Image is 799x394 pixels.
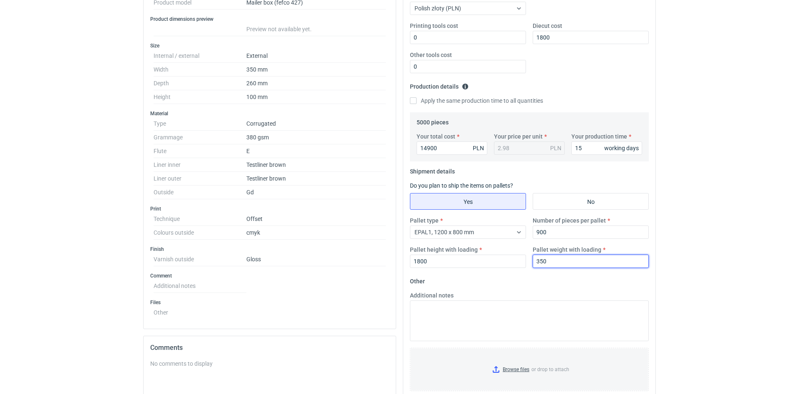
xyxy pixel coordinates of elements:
[473,144,484,152] div: PLN
[150,206,389,212] h3: Print
[410,255,526,268] input: 0
[246,63,386,77] dd: 350 mm
[533,216,606,225] label: Number of pieces per pallet
[604,144,639,152] div: working days
[154,49,246,63] dt: Internal / external
[414,5,461,12] span: Polish złoty (PLN)
[410,22,458,30] label: Printing tools cost
[150,273,389,279] h3: Comment
[154,186,246,199] dt: Outside
[246,131,386,144] dd: 380 gsm
[154,131,246,144] dt: Grammage
[246,172,386,186] dd: Testliner brown
[154,90,246,104] dt: Height
[246,90,386,104] dd: 100 mm
[410,60,526,73] input: 0
[150,16,389,22] h3: Product dimensions preview
[246,226,386,240] dd: cmyk
[410,291,454,300] label: Additional notes
[150,42,389,49] h3: Size
[417,116,449,126] legend: 5000 pieces
[150,359,389,368] div: No comments to display
[410,31,526,44] input: 0
[246,158,386,172] dd: Testliner brown
[533,22,562,30] label: Diecut cost
[246,144,386,158] dd: E
[533,245,601,254] label: Pallet weight with loading
[533,31,649,44] input: 0
[550,144,561,152] div: PLN
[154,212,246,226] dt: Technique
[154,63,246,77] dt: Width
[533,255,649,268] input: 0
[154,226,246,240] dt: Colours outside
[246,49,386,63] dd: External
[410,51,452,59] label: Other tools cost
[410,182,513,189] label: Do you plan to ship the items on pallets?
[246,212,386,226] dd: Offset
[154,253,246,266] dt: Varnish outside
[410,275,425,285] legend: Other
[154,172,246,186] dt: Liner outer
[410,97,543,105] label: Apply the same production time to all quantities
[150,246,389,253] h3: Finish
[246,253,386,266] dd: Gloss
[246,77,386,90] dd: 260 mm
[410,165,455,175] legend: Shipment details
[246,117,386,131] dd: Corrugated
[533,225,649,239] input: 0
[150,110,389,117] h3: Material
[154,144,246,158] dt: Flute
[150,343,389,353] h2: Comments
[246,186,386,199] dd: Gd
[410,245,478,254] label: Pallet height with loading
[246,26,312,32] span: Preview not available yet.
[417,132,455,141] label: Your total cost
[154,117,246,131] dt: Type
[154,158,246,172] dt: Liner inner
[410,193,526,210] label: Yes
[571,141,642,155] input: 0
[533,193,649,210] label: No
[154,279,246,293] dt: Additional notes
[154,306,246,316] dt: Other
[150,299,389,306] h3: Files
[154,77,246,90] dt: Depth
[410,80,469,90] legend: Production details
[571,132,627,141] label: Your production time
[410,348,648,391] label: or drop to attach
[417,141,487,155] input: 0
[494,132,543,141] label: Your price per unit
[414,229,474,235] span: EPAL1, 1200 x 800 mm
[410,216,439,225] label: Pallet type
